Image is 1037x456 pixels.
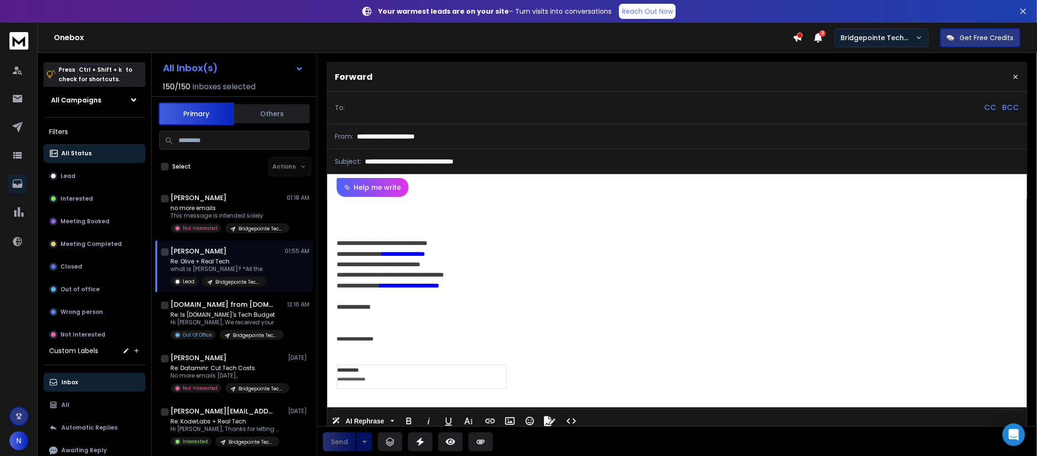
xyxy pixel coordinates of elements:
p: Closed [60,263,82,270]
button: N [9,431,28,450]
p: Lead [60,172,76,180]
a: Reach Out Now [619,4,676,19]
button: Closed [43,257,145,276]
h1: [DOMAIN_NAME] from [DOMAIN_NAME] [170,300,274,309]
p: no more emails [170,204,284,212]
p: Not Interested [183,225,218,232]
button: Bold (Ctrl+B) [400,412,418,431]
button: Emoticons [521,412,539,431]
span: AI Rephrase [344,417,386,425]
p: 01:18 AM [287,194,309,202]
button: Automatic Replies [43,418,145,437]
p: Inbox [61,379,78,386]
button: Out of office [43,280,145,299]
button: All Campaigns [43,91,145,110]
p: Out of office [60,286,100,293]
h1: [PERSON_NAME][EMAIL_ADDRESS][DOMAIN_NAME] [170,406,274,416]
p: 12:16 AM [287,301,309,308]
h1: All Campaigns [51,95,102,105]
h3: Custom Labels [49,346,98,355]
h1: [PERSON_NAME] [170,246,227,256]
p: To: [335,103,345,112]
p: Bridgepointe Technologies | 8.2k Software-IT [229,439,274,446]
span: 150 / 150 [163,81,190,93]
p: Hi [PERSON_NAME], We received your [170,319,284,326]
h1: [PERSON_NAME] [170,193,227,203]
p: Reach Out Now [622,7,673,16]
h1: [PERSON_NAME] [170,353,227,363]
button: Wrong person [43,303,145,321]
p: Forward [335,70,373,84]
button: Get Free Credits [940,28,1020,47]
p: Bridgepointe Technologies [841,33,916,42]
h3: Inboxes selected [192,81,255,93]
p: Press to check for shortcuts. [59,65,132,84]
button: Help me write [337,178,408,197]
span: Ctrl + Shift + k [77,64,123,75]
p: – Turn visits into conversations [378,7,612,16]
span: 3 [819,30,826,37]
p: From: [335,132,353,141]
p: [DATE] [288,354,309,362]
p: Re: Is [DOMAIN_NAME]'s Tech Budget [170,311,284,319]
p: BCC [1003,102,1020,113]
p: Re: Dataminr: Cut Tech Costs. [170,364,284,372]
p: CC [985,102,997,113]
div: Open Intercom Messenger [1003,423,1025,446]
p: All [61,401,69,409]
button: Code View [562,412,580,431]
button: Italic (Ctrl+I) [420,412,438,431]
h1: All Inbox(s) [163,63,218,73]
p: Automatic Replies [61,424,118,431]
p: Re: Olive + Real Tech [170,258,266,265]
h3: Filters [43,125,145,138]
p: No more emails [DATE], [170,372,284,380]
p: [DATE] [288,407,309,415]
button: Others [234,103,310,124]
p: Subject: [335,157,361,166]
button: AI Rephrase [330,412,396,431]
button: More Text [459,412,477,431]
p: Not Interested [60,331,105,338]
button: All [43,396,145,414]
button: Meeting Booked [43,212,145,231]
p: Bridgepointe Technologies | 8.2k Software-IT [233,332,278,339]
p: Bridgepointe Technologies | 8.2k Software-IT [238,225,284,232]
p: Out Of Office [183,331,212,338]
button: Signature [541,412,559,431]
p: Bridgepointe Technologies | 8.2k Software-IT [238,385,284,392]
p: Get Free Credits [960,33,1014,42]
button: Lead [43,167,145,186]
h1: Onebox [54,32,793,43]
button: Underline (Ctrl+U) [440,412,458,431]
strong: Your warmest leads are on your site [378,7,509,16]
p: Awaiting Reply [61,447,107,454]
p: Re: KoderLabs + Real Tech [170,418,284,425]
p: Lead [183,278,195,285]
button: All Status [43,144,145,163]
button: Insert Link (Ctrl+K) [481,412,499,431]
button: Inbox [43,373,145,392]
label: Select [172,163,191,170]
button: Not Interested [43,325,145,344]
p: This message is intended solely [170,212,284,220]
p: Meeting Completed [60,240,122,248]
p: 01:55 AM [285,247,309,255]
img: logo [9,32,28,50]
p: Interested [60,195,93,203]
button: Meeting Completed [43,235,145,253]
button: Interested [43,189,145,208]
p: what is [PERSON_NAME]? *All the [170,265,266,273]
p: Interested [183,438,208,445]
p: All Status [61,150,92,157]
p: Wrong person [60,308,103,316]
p: Hi [PERSON_NAME], Thanks for letting me [170,425,284,433]
p: Meeting Booked [60,218,110,225]
button: Primary [159,102,234,125]
button: Insert Image (Ctrl+P) [501,412,519,431]
p: Bridgepointe Technologies | 8.2k Software-IT [215,279,261,286]
p: Not Interested [183,385,218,392]
button: All Inbox(s) [155,59,311,77]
